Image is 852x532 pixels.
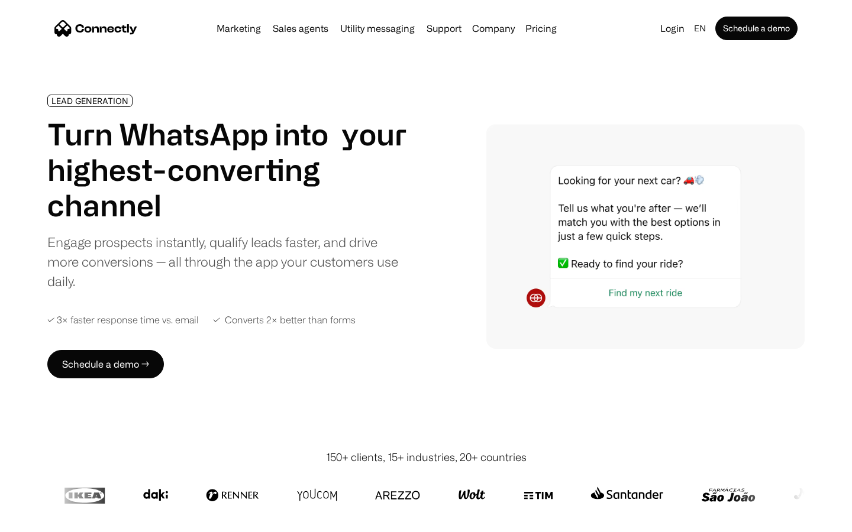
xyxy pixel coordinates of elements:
[47,314,199,326] div: ✓ 3× faster response time vs. email
[51,96,128,105] div: LEAD GENERATION
[694,20,706,37] div: en
[47,350,164,378] a: Schedule a demo →
[715,17,798,40] a: Schedule a demo
[472,20,515,37] div: Company
[47,232,407,291] div: Engage prospects instantly, qualify leads faster, and drive more conversions — all through the ap...
[12,510,71,528] aside: Language selected: English
[268,24,333,33] a: Sales agents
[212,24,266,33] a: Marketing
[47,116,407,223] h1: Turn WhatsApp into your highest-converting channel
[213,314,356,326] div: ✓ Converts 2× better than forms
[54,20,137,37] a: home
[689,20,713,37] div: en
[656,20,689,37] a: Login
[469,20,518,37] div: Company
[521,24,561,33] a: Pricing
[326,449,527,465] div: 150+ clients, 15+ industries, 20+ countries
[24,511,71,528] ul: Language list
[335,24,419,33] a: Utility messaging
[422,24,466,33] a: Support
